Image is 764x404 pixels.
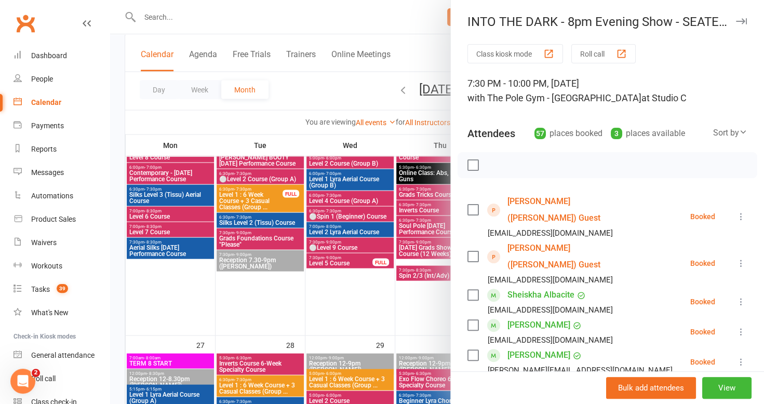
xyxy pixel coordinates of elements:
div: Booked [690,328,715,335]
a: [PERSON_NAME] [507,347,570,363]
div: Workouts [31,262,62,270]
div: [EMAIL_ADDRESS][DOMAIN_NAME] [488,226,613,240]
div: Payments [31,122,64,130]
div: Automations [31,192,73,200]
div: Booked [690,358,715,366]
a: People [14,68,110,91]
button: Class kiosk mode [467,44,563,63]
div: [EMAIL_ADDRESS][DOMAIN_NAME] [488,273,613,287]
span: 39 [57,284,68,293]
div: 57 [534,128,546,139]
a: Sheiskha Albacite [507,287,574,303]
div: Booked [690,298,715,305]
div: 3 [611,128,622,139]
a: [PERSON_NAME] [507,317,570,333]
a: General attendance kiosk mode [14,344,110,367]
div: People [31,75,53,83]
div: places available [611,126,685,141]
div: Calendar [31,98,61,106]
a: What's New [14,301,110,325]
div: 7:30 PM - 10:00 PM, [DATE] [467,76,747,105]
div: [EMAIL_ADDRESS][DOMAIN_NAME] [488,303,613,317]
span: at Studio C [641,92,687,103]
a: [PERSON_NAME] ([PERSON_NAME]) Guest [507,240,627,273]
button: Roll call [571,44,636,63]
div: Sort by [713,126,747,140]
a: Payments [14,114,110,138]
div: Roll call [31,374,56,383]
iframe: Intercom live chat [10,369,35,394]
span: 2 [32,369,40,377]
a: Automations [14,184,110,208]
div: Tasks [31,285,50,293]
div: Booked [690,260,715,267]
a: Calendar [14,91,110,114]
div: Attendees [467,126,515,141]
a: Product Sales [14,208,110,231]
div: Waivers [31,238,57,247]
a: Messages [14,161,110,184]
a: Workouts [14,254,110,278]
a: Tasks 39 [14,278,110,301]
button: View [702,377,752,399]
div: Messages [31,168,64,177]
a: Clubworx [12,10,38,36]
div: [PERSON_NAME][EMAIL_ADDRESS][DOMAIN_NAME] [488,363,673,377]
div: places booked [534,126,602,141]
div: Booked [690,213,715,220]
button: Bulk add attendees [606,377,696,399]
span: with The Pole Gym - [GEOGRAPHIC_DATA] [467,92,641,103]
div: Reports [31,145,57,153]
div: General attendance [31,351,95,359]
a: Roll call [14,367,110,390]
a: [PERSON_NAME] ([PERSON_NAME]) Guest [507,193,627,226]
div: Dashboard [31,51,67,60]
div: [EMAIL_ADDRESS][DOMAIN_NAME] [488,333,613,347]
a: Reports [14,138,110,161]
div: Product Sales [31,215,76,223]
div: What's New [31,308,69,317]
a: Waivers [14,231,110,254]
a: Dashboard [14,44,110,68]
div: INTO THE DARK - 8pm Evening Show - SEATED Ticket [451,15,764,29]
